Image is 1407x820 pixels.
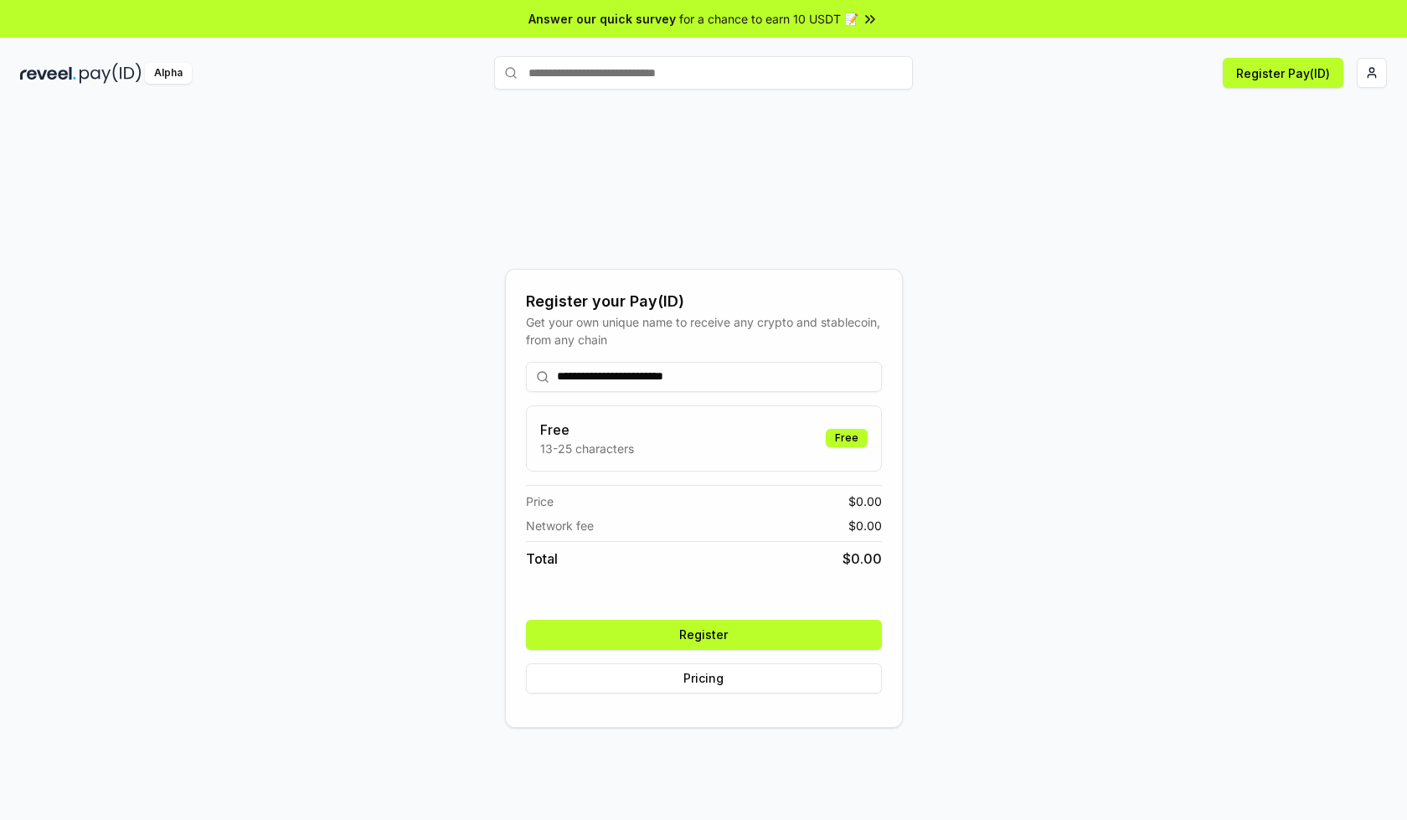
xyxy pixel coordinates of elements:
p: 13-25 characters [540,440,634,457]
span: $ 0.00 [843,549,882,569]
button: Register [526,620,882,650]
span: Answer our quick survey [528,10,676,28]
span: $ 0.00 [848,517,882,534]
span: Total [526,549,558,569]
span: for a chance to earn 10 USDT 📝 [679,10,858,28]
div: Alpha [145,63,192,84]
span: Price [526,493,554,510]
button: Register Pay(ID) [1223,58,1343,88]
span: $ 0.00 [848,493,882,510]
div: Register your Pay(ID) [526,290,882,313]
span: Network fee [526,517,594,534]
button: Pricing [526,663,882,694]
img: reveel_dark [20,63,76,84]
h3: Free [540,420,634,440]
div: Get your own unique name to receive any crypto and stablecoin, from any chain [526,313,882,348]
img: pay_id [80,63,142,84]
div: Free [826,429,868,447]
